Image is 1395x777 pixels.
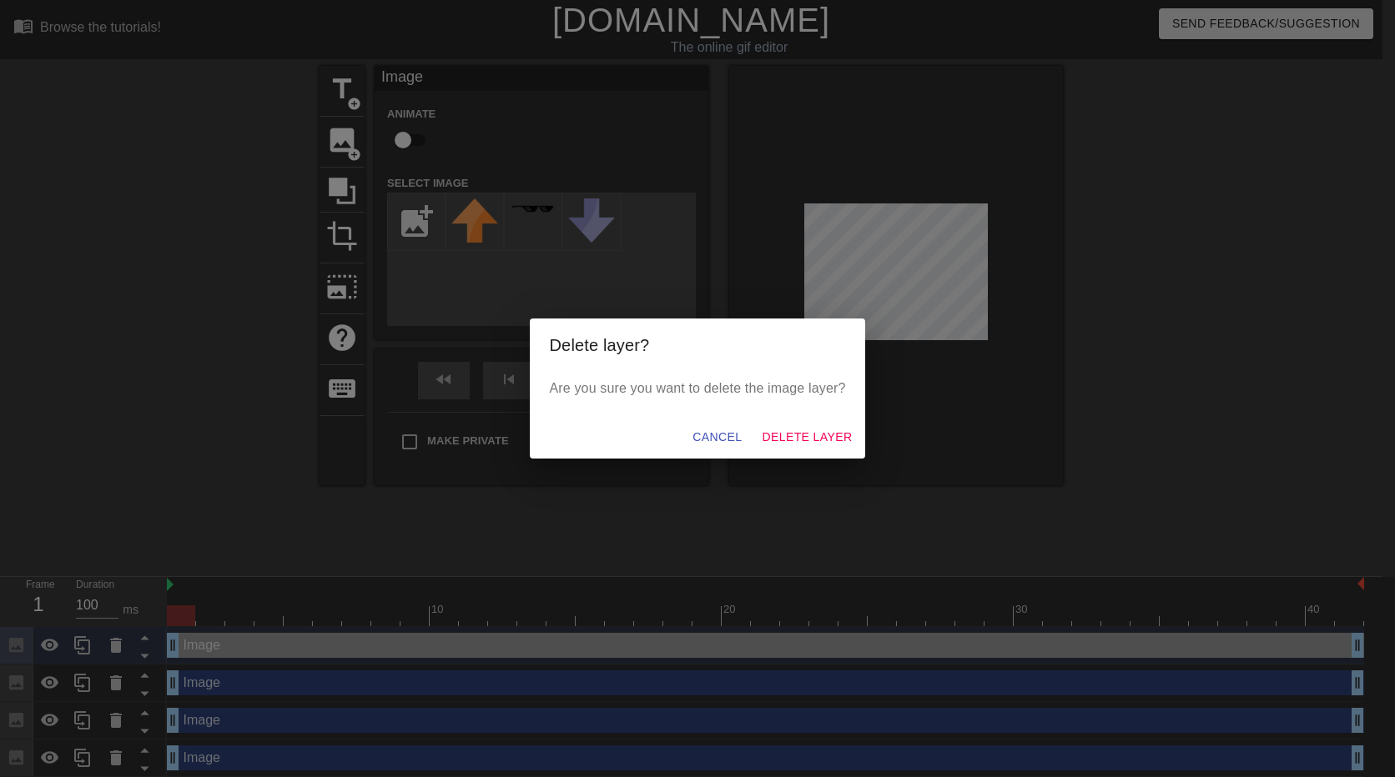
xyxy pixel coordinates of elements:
span: Delete Layer [762,427,852,448]
button: Cancel [686,422,748,453]
button: Delete Layer [755,422,859,453]
span: Cancel [692,427,742,448]
p: Are you sure you want to delete the image layer? [550,378,846,399]
h2: Delete layer? [550,332,846,358]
